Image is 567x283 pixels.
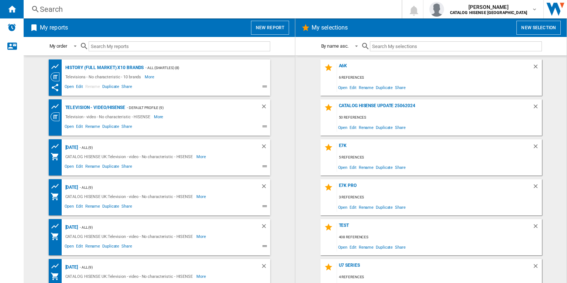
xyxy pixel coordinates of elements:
span: Rename [358,162,375,172]
div: [DATE] [63,223,78,232]
span: Edit [348,122,358,132]
span: Open [337,242,349,252]
div: Delete [532,263,542,273]
div: Delete [532,183,542,193]
div: Product prices grid [51,182,63,191]
div: 408 references [337,233,542,242]
div: 4 references [337,273,542,282]
span: Duplicate [375,122,394,132]
span: More [196,232,207,241]
span: Edit [75,123,84,132]
h2: My reports [38,21,69,35]
span: Share [394,122,407,132]
div: My Assortment [51,152,63,161]
input: Search My selections [370,41,542,51]
div: Product prices grid [51,222,63,231]
span: More [196,152,207,161]
div: CATALOG HISENSE UK:Television - video - No characteristic - HISENSE [63,232,196,241]
div: Delete [532,223,542,233]
div: CATALOG HISENSE UK:Television - video - No characteristic - HISENSE [63,192,196,201]
span: Share [120,123,133,132]
span: Edit [348,202,358,212]
span: Open [63,83,75,92]
span: Duplicate [101,243,120,252]
div: 50 references [337,113,542,122]
span: More [145,72,155,81]
div: Television - video/HISENSE [63,103,125,112]
div: History (full market) x10 brands [63,63,144,72]
div: Delete [261,103,270,112]
span: Open [337,122,349,132]
div: Delete [261,223,270,232]
div: My order [49,43,67,49]
div: 3 references [337,193,542,202]
span: Duplicate [101,83,120,92]
div: U7 Series [337,263,532,273]
span: More [196,272,207,281]
div: A6K [337,63,532,73]
span: Share [394,242,407,252]
span: Open [337,82,349,92]
span: Share [394,82,407,92]
div: E7K PRO [337,183,532,193]
span: Rename [84,83,101,92]
div: Product prices grid [51,62,63,71]
span: More [154,112,165,121]
span: Share [120,243,133,252]
div: My Assortment [51,272,63,281]
div: Category View [51,112,63,121]
div: - Default profile (9) [125,103,246,112]
div: - ALL (9) [78,143,246,152]
span: Open [63,203,75,212]
span: Duplicate [375,242,394,252]
img: profile.jpg [429,2,444,17]
span: Share [120,163,133,172]
div: [DATE] [63,143,78,152]
span: Edit [75,203,84,212]
span: Rename [358,82,375,92]
div: 5 references [337,153,542,162]
h2: My selections [310,21,349,35]
div: Television - video - No characteristic - HISENSE [63,112,154,121]
span: Edit [75,163,84,172]
span: Duplicate [101,123,120,132]
span: Share [120,203,133,212]
div: Delete [532,63,542,73]
b: CATALOG HISENSE [GEOGRAPHIC_DATA] [450,10,528,15]
span: Duplicate [101,163,120,172]
div: My Assortment [51,192,63,201]
span: Rename [84,163,101,172]
div: - ALL (9) [78,263,246,272]
span: Edit [348,82,358,92]
span: Open [337,202,349,212]
span: Open [337,162,349,172]
div: E7K [337,143,532,153]
span: Open [63,163,75,172]
span: Rename [358,202,375,212]
div: Delete [532,103,542,113]
ng-md-icon: This report has been shared with you [51,83,59,92]
span: Edit [348,162,358,172]
span: Duplicate [101,203,120,212]
div: By name asc. [321,43,349,49]
span: Edit [348,242,358,252]
img: alerts-logo.svg [7,23,16,32]
div: Product prices grid [51,262,63,271]
button: New report [251,21,289,35]
span: Duplicate [375,162,394,172]
div: Delete [261,143,270,152]
div: Category View [51,72,63,81]
span: Rename [84,243,101,252]
div: - ALL (9) [78,223,246,232]
input: Search My reports [89,41,270,51]
span: Edit [75,243,84,252]
span: Duplicate [375,202,394,212]
span: Rename [84,203,101,212]
div: [DATE] [63,263,78,272]
div: CATALOG HISENSE UK:Television - video - No characteristic - HISENSE [63,272,196,281]
div: Delete [261,263,270,272]
div: - ALL (shartles) (8) [144,63,255,72]
div: My Assortment [51,232,63,241]
div: Test [337,223,532,233]
span: Open [63,243,75,252]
